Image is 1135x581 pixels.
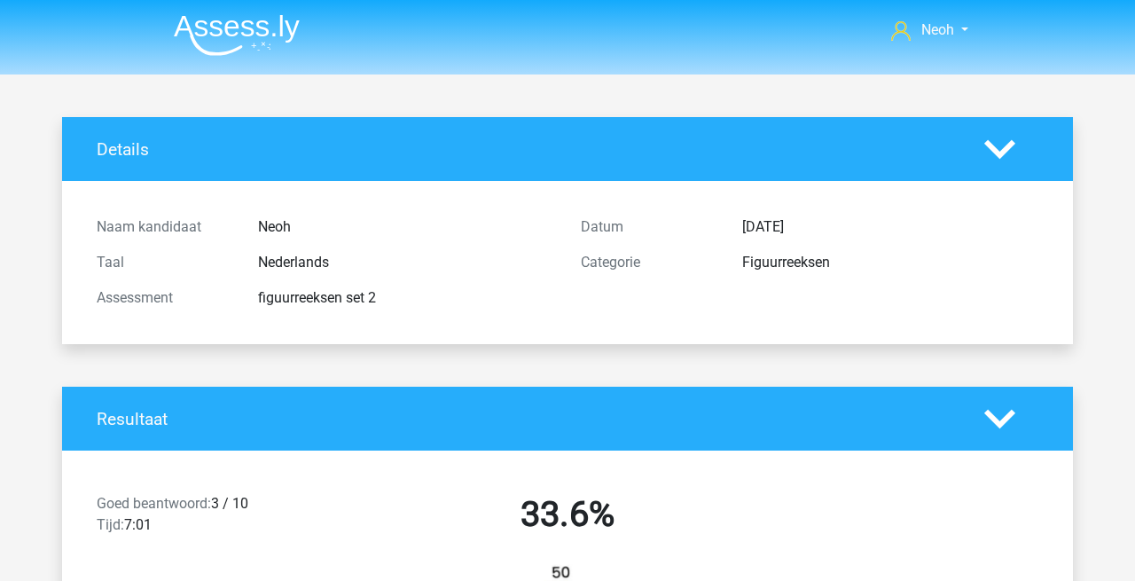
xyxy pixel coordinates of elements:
span: Tijd: [97,516,124,533]
div: Nederlands [245,252,567,273]
a: Neoh [884,20,975,41]
div: 3 / 10 7:01 [83,493,325,543]
h2: 33.6% [339,493,796,536]
img: Assessly [174,14,300,56]
div: Datum [567,216,729,238]
div: figuurreeksen set 2 [245,287,567,309]
span: Neoh [921,21,954,38]
div: Categorie [567,252,729,273]
div: Taal [83,252,245,273]
h4: Resultaat [97,409,958,429]
span: Goed beantwoord: [97,495,211,512]
div: Naam kandidaat [83,216,245,238]
div: Neoh [245,216,567,238]
h4: Details [97,139,958,160]
div: Assessment [83,287,245,309]
div: Figuurreeksen [729,252,1052,273]
div: [DATE] [729,216,1052,238]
